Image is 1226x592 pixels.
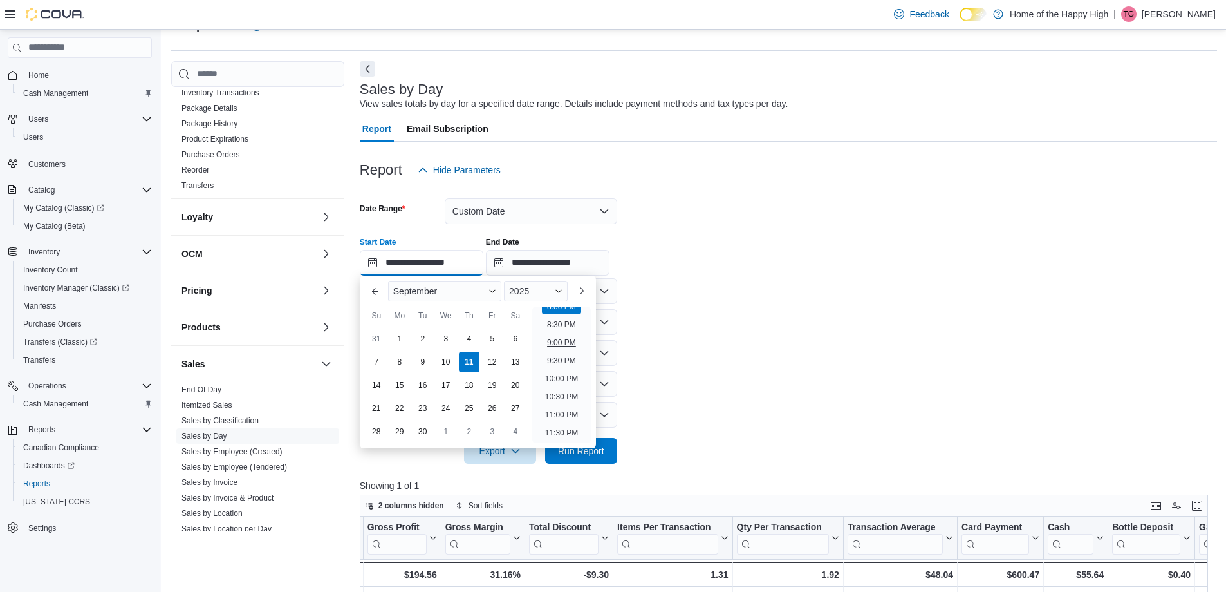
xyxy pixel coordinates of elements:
div: 1.31 [617,567,729,582]
span: Sales by Location per Day [181,524,272,534]
div: $194.56 [367,567,437,582]
span: Manifests [18,298,152,314]
button: Enter fullscreen [1189,498,1205,513]
a: Transfers [18,352,60,368]
li: 11:30 PM [540,425,583,441]
span: Transfers (Classic) [18,334,152,350]
span: My Catalog (Classic) [23,203,104,213]
button: Next month [570,281,591,301]
div: day-25 [459,398,479,419]
div: day-29 [389,421,410,442]
div: day-14 [366,375,387,396]
button: Open list of options [599,317,609,327]
a: Transfers (Classic) [13,333,157,351]
span: Canadian Compliance [23,443,99,453]
span: Sales by Location [181,508,243,519]
div: day-3 [482,421,503,442]
div: day-30 [413,421,433,442]
button: Loyalty [319,209,334,225]
span: Email Subscription [407,116,488,142]
a: Home [23,68,54,83]
a: Reports [18,476,55,492]
button: Loyalty [181,211,316,224]
span: Feedback [909,8,949,21]
button: Cash Management [13,84,157,102]
a: Inventory Transactions [181,88,259,97]
span: Reorder [181,165,209,175]
button: Inventory [3,243,157,261]
span: Cash Management [23,88,88,99]
span: Dark Mode [960,21,960,22]
a: Sales by Employee (Tendered) [181,463,287,472]
button: [US_STATE] CCRS [13,493,157,511]
div: day-20 [505,375,526,396]
a: Inventory Manager (Classic) [13,279,157,297]
span: Operations [23,378,152,394]
div: day-15 [389,375,410,396]
div: day-11 [459,352,479,372]
span: Sales by Invoice & Product [181,493,274,503]
label: End Date [486,237,519,247]
h3: Loyalty [181,211,213,224]
span: Inventory Transactions [181,88,259,98]
button: Keyboard shortcuts [1148,498,1164,513]
div: Button. Open the month selector. September is currently selected. [388,281,501,301]
input: Dark Mode [960,8,987,21]
button: Users [13,128,157,146]
h3: Sales by Day [360,82,443,97]
span: Sales by Invoice [181,477,237,488]
span: Export [472,438,528,464]
span: 2 columns hidden [378,501,444,511]
a: Settings [23,520,61,536]
div: day-1 [436,421,456,442]
span: Settings [28,523,56,533]
span: Cash Management [18,396,152,412]
div: day-24 [436,398,456,419]
h3: OCM [181,247,203,260]
button: Bottle Deposit [1112,522,1191,555]
div: $55.64 [1048,567,1104,582]
div: day-7 [366,352,387,372]
h3: Pricing [181,284,212,297]
a: Transfers (Classic) [18,334,102,350]
button: 2 columns hidden [360,498,449,513]
span: Inventory Count [18,262,152,278]
a: Sales by Invoice [181,478,237,487]
div: day-28 [366,421,387,442]
div: day-17 [436,375,456,396]
button: Open list of options [599,286,609,296]
span: Sort fields [469,501,503,511]
a: Itemized Sales [181,401,232,410]
span: Reports [18,476,152,492]
div: $600.47 [961,567,1039,582]
div: Gross Profit [367,522,427,534]
span: Customers [28,159,66,169]
button: Hide Parameters [413,157,506,183]
span: Report [362,116,391,142]
button: Previous Month [365,281,385,301]
button: Total Discount [529,522,609,555]
button: Canadian Compliance [13,439,157,457]
span: TG [1124,6,1135,22]
div: Sa [505,305,526,326]
span: Sales by Employee (Tendered) [181,462,287,472]
div: 1.92 [736,567,839,582]
div: Qty Per Transaction [736,522,828,534]
div: day-23 [413,398,433,419]
span: Dashboards [18,458,152,473]
span: September [393,286,437,296]
div: Bottle Deposit [1112,522,1180,555]
div: Th [459,305,479,326]
div: Button. Open the year selector. 2025 is currently selected. [504,281,568,301]
a: Cash Management [18,86,93,101]
div: Bottle Deposit [1112,522,1180,534]
span: Reports [28,425,55,435]
div: 31.16% [445,567,520,582]
button: Cash [1048,522,1104,555]
button: OCM [319,246,334,262]
div: Items Per Transaction [617,522,718,534]
div: day-2 [413,329,433,349]
button: Sort fields [450,498,508,513]
input: Press the down key to enter a popover containing a calendar. Press the escape key to close the po... [360,250,483,276]
span: Purchase Orders [23,319,82,329]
